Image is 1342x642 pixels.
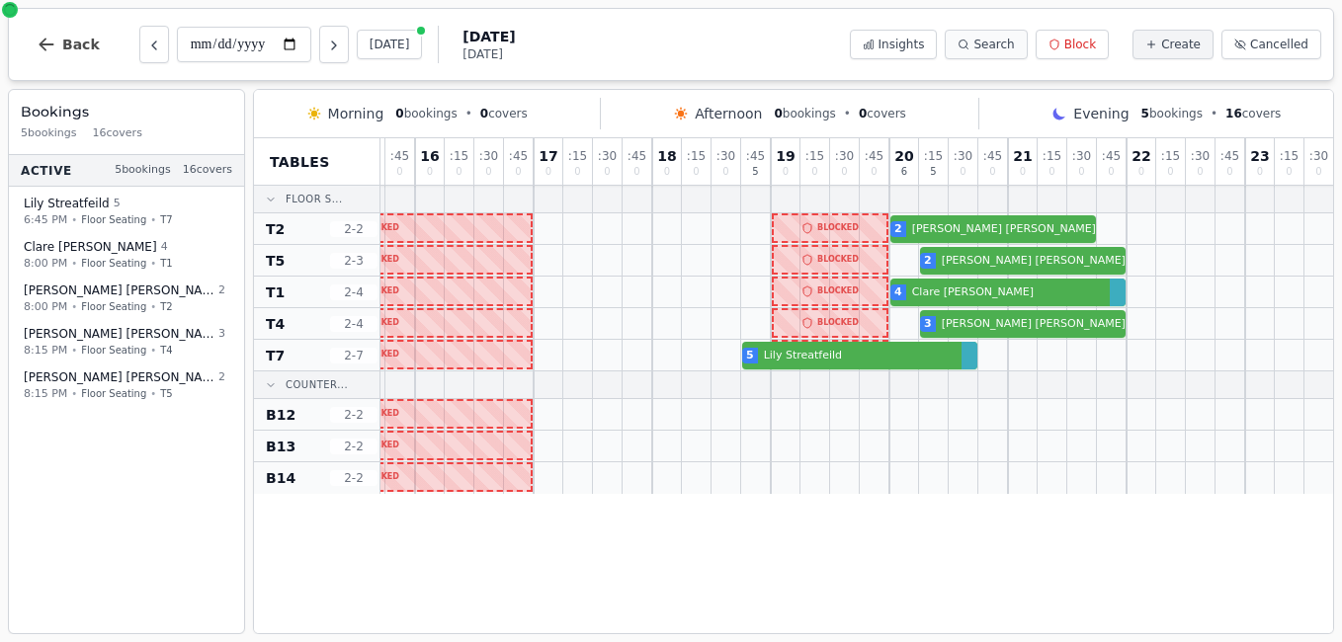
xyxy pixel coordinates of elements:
[1043,150,1061,162] span: : 15
[150,299,156,314] span: •
[1225,107,1242,120] span: 16
[1211,106,1217,121] span: •
[161,239,168,256] span: 4
[983,150,1002,162] span: : 45
[1078,167,1084,177] span: 0
[752,167,758,177] span: 5
[664,167,670,177] span: 0
[24,255,67,272] span: 8:00 PM
[266,282,285,302] span: T1
[218,282,225,299] span: 2
[328,104,384,123] span: Morning
[871,167,877,177] span: 0
[81,212,146,227] span: Floor Seating
[266,219,285,239] span: T2
[1141,106,1203,121] span: bookings
[604,167,610,177] span: 0
[598,150,617,162] span: : 30
[1225,106,1281,121] span: covers
[330,470,377,486] span: 2 - 2
[13,319,240,365] button: [PERSON_NAME] [PERSON_NAME]38:15 PM•Floor Seating•T4
[266,468,295,488] span: B14
[908,221,1096,238] span: [PERSON_NAME] [PERSON_NAME]
[1072,150,1091,162] span: : 30
[330,348,377,363] span: 2 - 7
[480,106,528,121] span: covers
[1191,150,1210,162] span: : 30
[574,167,580,177] span: 0
[420,149,439,163] span: 16
[901,167,907,177] span: 6
[760,348,956,364] span: Lily Streatfeild
[485,167,491,177] span: 0
[687,150,706,162] span: : 15
[1102,150,1121,162] span: : 45
[286,192,343,206] span: Floor S...
[330,316,377,332] span: 2 - 4
[24,196,110,211] span: Lily Streatfeild
[81,386,146,401] span: Floor Seating
[21,21,116,68] button: Back
[93,125,142,142] span: 16 covers
[266,314,285,334] span: T4
[81,343,146,358] span: Floor Seating
[115,162,171,179] span: 5 bookings
[894,284,902,301] span: 4
[693,167,699,177] span: 0
[286,377,348,392] span: Counter...
[395,106,457,121] span: bookings
[746,150,765,162] span: : 45
[805,150,824,162] span: : 15
[924,150,943,162] span: : 15
[24,385,67,402] span: 8:15 PM
[330,253,377,269] span: 2 - 3
[13,276,240,322] button: [PERSON_NAME] [PERSON_NAME]28:00 PM•Floor Seating•T2
[21,125,77,142] span: 5 bookings
[24,342,67,359] span: 8:15 PM
[1073,104,1129,123] span: Evening
[479,150,498,162] span: : 30
[71,212,77,227] span: •
[844,106,851,121] span: •
[266,251,285,271] span: T5
[776,149,795,163] span: 19
[24,282,214,298] span: [PERSON_NAME] [PERSON_NAME]
[835,150,854,162] span: : 30
[954,150,972,162] span: : 30
[21,102,232,121] h3: Bookings
[1036,30,1109,59] button: Block
[71,299,77,314] span: •
[139,26,169,63] button: Previous day
[1220,150,1239,162] span: : 45
[1138,167,1144,177] span: 0
[160,299,172,314] span: T2
[160,343,172,358] span: T4
[746,348,754,364] span: 5
[628,150,646,162] span: : 45
[462,27,515,46] span: [DATE]
[330,439,377,454] span: 2 - 2
[81,299,146,314] span: Floor Seating
[114,196,121,212] span: 5
[568,150,587,162] span: : 15
[859,106,906,121] span: covers
[160,386,172,401] span: T5
[1226,167,1232,177] span: 0
[71,386,77,401] span: •
[859,107,867,120] span: 0
[13,362,240,409] button: [PERSON_NAME] [PERSON_NAME]28:15 PM•Floor Seating•T5
[1161,150,1180,162] span: : 15
[1064,37,1096,52] span: Block
[456,167,461,177] span: 0
[270,152,330,172] span: Tables
[865,150,883,162] span: : 45
[24,298,67,315] span: 8:00 PM
[396,167,402,177] span: 0
[81,256,146,271] span: Floor Seating
[1197,167,1203,177] span: 0
[973,37,1014,52] span: Search
[850,30,938,59] button: Insights
[462,46,515,62] span: [DATE]
[908,284,1104,301] span: Clare [PERSON_NAME]
[841,167,847,177] span: 0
